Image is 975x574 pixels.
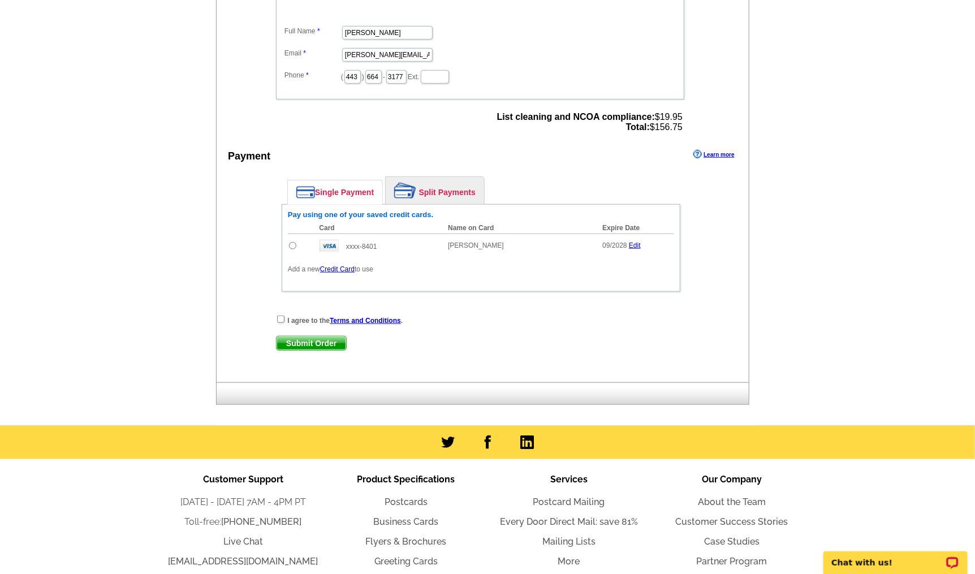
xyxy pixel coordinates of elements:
[162,515,325,529] li: Toll-free:
[288,180,382,204] a: Single Payment
[542,536,596,547] a: Mailing Lists
[693,150,734,159] a: Learn more
[442,222,597,234] th: Name on Card
[288,210,674,219] h6: Pay using one of your saved credit cards.
[284,48,341,58] label: Email
[277,336,346,350] span: Submit Order
[314,222,443,234] th: Card
[284,70,341,80] label: Phone
[626,122,650,132] strong: Total:
[386,177,484,204] a: Split Payments
[330,317,401,325] a: Terms and Conditions
[497,112,655,122] strong: List cleaning and NCOA compliance:
[203,474,283,485] span: Customer Support
[366,536,447,547] a: Flyers & Brochures
[287,317,403,325] strong: I agree to the .
[497,112,683,132] span: $19.95 $156.75
[533,497,605,507] a: Postcard Mailing
[320,265,355,273] a: Credit Card
[346,243,377,251] span: xxxx-8401
[500,516,638,527] a: Every Door Direct Mail: save 81%
[697,556,767,567] a: Partner Program
[394,183,416,198] img: split-payment.png
[284,26,341,36] label: Full Name
[558,556,580,567] a: More
[288,264,674,274] p: Add a new to use
[550,474,588,485] span: Services
[320,240,339,252] img: visa.gif
[704,536,760,547] a: Case Studies
[282,67,679,85] dd: ( ) - Ext.
[223,536,263,547] a: Live Chat
[169,556,318,567] a: [EMAIL_ADDRESS][DOMAIN_NAME]
[228,149,270,164] div: Payment
[816,538,975,574] iframe: LiveChat chat widget
[702,474,762,485] span: Our Company
[448,241,504,249] span: [PERSON_NAME]
[602,241,627,249] span: 09/2028
[222,516,302,527] a: [PHONE_NUMBER]
[676,516,788,527] a: Customer Success Stories
[385,497,428,507] a: Postcards
[374,556,438,567] a: Greeting Cards
[698,497,766,507] a: About the Team
[629,241,641,249] a: Edit
[374,516,439,527] a: Business Cards
[296,186,315,198] img: single-payment.png
[162,495,325,509] li: [DATE] - [DATE] 7AM - 4PM PT
[357,474,455,485] span: Product Specifications
[597,222,674,234] th: Expire Date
